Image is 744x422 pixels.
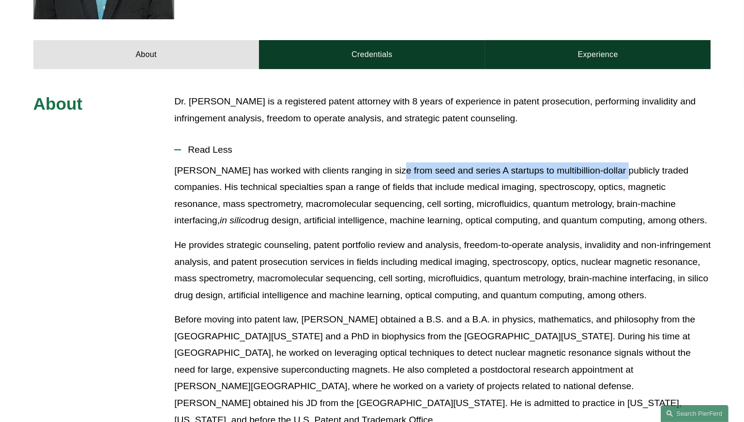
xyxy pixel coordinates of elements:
[174,162,711,229] p: [PERSON_NAME] has worked with clients ranging in size from seed and series A startups to multibil...
[33,40,259,69] a: About
[174,237,711,304] p: He provides strategic counseling, patent portfolio review and analysis, freedom-to-operate analys...
[259,40,485,69] a: Credentials
[174,93,711,127] p: Dr. [PERSON_NAME] is a registered patent attorney with 8 years of experience in patent prosecutio...
[33,94,83,113] span: About
[220,215,250,225] em: in silico
[181,145,711,155] span: Read Less
[485,40,711,69] a: Experience
[174,137,711,162] button: Read Less
[661,405,729,422] a: Search this site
